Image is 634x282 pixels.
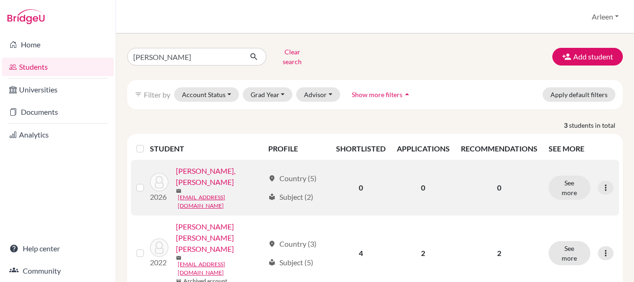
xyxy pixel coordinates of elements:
[569,120,623,130] span: students in total
[178,260,264,277] a: [EMAIL_ADDRESS][DOMAIN_NAME]
[330,138,391,160] th: SHORTLISTED
[2,239,114,258] a: Help center
[268,259,276,266] span: local_library
[2,103,114,121] a: Documents
[243,87,293,102] button: Grad Year
[268,257,313,268] div: Subject (5)
[150,191,168,203] p: 2026
[268,238,317,249] div: Country (3)
[549,241,590,265] button: See more
[144,90,170,99] span: Filter by
[543,87,615,102] button: Apply default filters
[552,48,623,66] button: Add student
[268,175,276,182] span: location_on
[461,248,537,259] p: 2
[2,35,114,54] a: Home
[344,87,420,102] button: Show more filtersarrow_drop_up
[176,188,181,194] span: mail
[176,165,264,188] a: [PERSON_NAME], [PERSON_NAME]
[268,240,276,248] span: location_on
[2,58,114,76] a: Students
[2,262,114,280] a: Community
[2,125,114,144] a: Analytics
[127,48,242,66] input: Find student by name...
[174,87,239,102] button: Account Status
[266,45,318,69] button: Clear search
[150,238,168,257] img: MEJIA BAEZ, KARLA MARIA JOSE
[461,182,537,193] p: 0
[391,160,455,216] td: 0
[150,257,168,268] p: 2022
[268,193,276,201] span: local_library
[549,176,590,200] button: See more
[330,160,391,216] td: 0
[391,138,455,160] th: APPLICATIONS
[543,138,619,160] th: SEE MORE
[268,191,313,203] div: Subject (2)
[564,120,569,130] strong: 3
[178,193,264,210] a: [EMAIL_ADDRESS][DOMAIN_NAME]
[176,221,264,255] a: [PERSON_NAME] [PERSON_NAME] [PERSON_NAME]
[150,173,168,191] img: HAZIM SANTANA, KARLA
[352,91,402,98] span: Show more filters
[588,8,623,26] button: Arleen
[455,138,543,160] th: RECOMMENDATIONS
[135,91,142,98] i: filter_list
[150,138,263,160] th: STUDENT
[2,80,114,99] a: Universities
[402,90,412,99] i: arrow_drop_up
[268,173,317,184] div: Country (5)
[7,9,45,24] img: Bridge-U
[176,255,181,261] span: mail
[296,87,340,102] button: Advisor
[263,138,330,160] th: PROFILE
